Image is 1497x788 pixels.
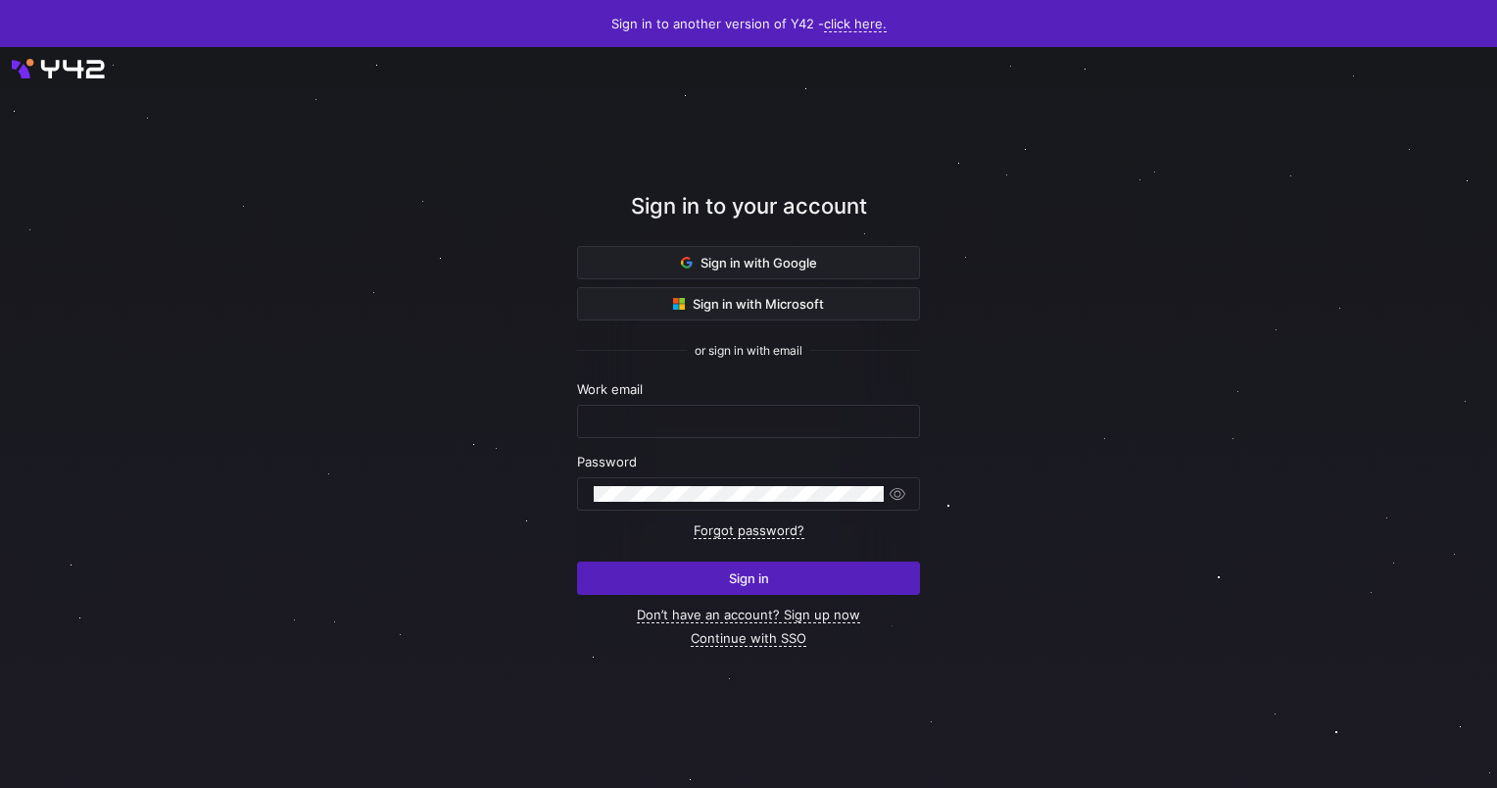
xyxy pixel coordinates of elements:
[694,522,804,539] a: Forgot password?
[695,344,802,358] span: or sign in with email
[691,630,806,647] a: Continue with SSO
[824,16,887,32] a: click here.
[577,287,920,320] button: Sign in with Microsoft
[729,570,769,586] span: Sign in
[577,190,920,246] div: Sign in to your account
[577,246,920,279] button: Sign in with Google
[577,562,920,595] button: Sign in
[577,454,637,469] span: Password
[673,296,824,312] span: Sign in with Microsoft
[681,255,817,271] span: Sign in with Google
[637,607,860,623] a: Don’t have an account? Sign up now
[577,381,643,397] span: Work email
